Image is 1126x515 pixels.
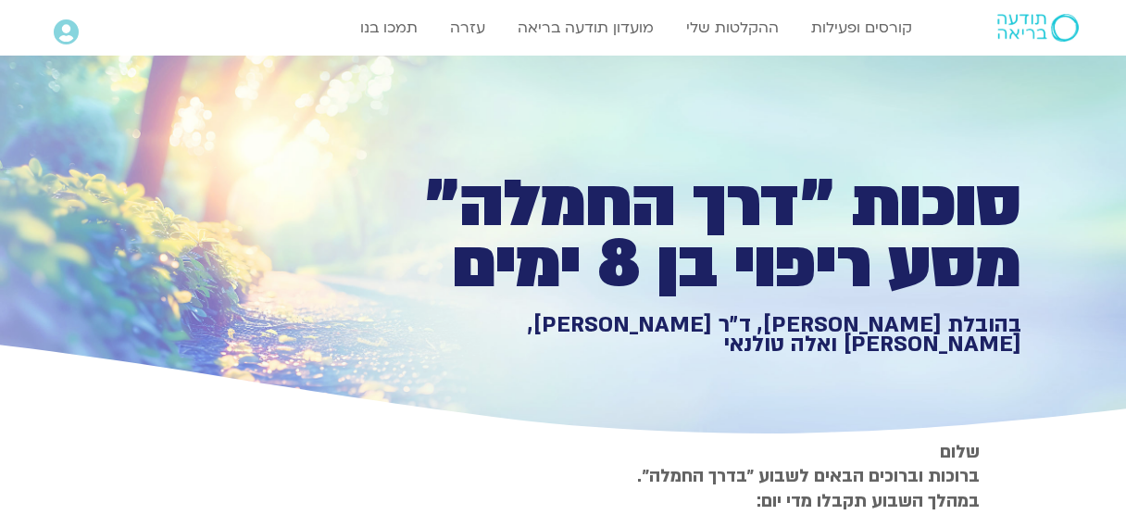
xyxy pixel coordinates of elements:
[380,315,1021,355] h1: בהובלת [PERSON_NAME], ד״ר [PERSON_NAME], [PERSON_NAME] ואלה טולנאי
[997,14,1079,42] img: תודעה בריאה
[351,10,427,45] a: תמכו בנו
[380,174,1021,295] h1: סוכות ״דרך החמלה״ מסע ריפוי בן 8 ימים
[637,464,980,512] strong: ברוכות וברוכים הבאים לשבוע ״בדרך החמלה״. במהלך השבוע תקבלו מדי יום:
[441,10,494,45] a: עזרה
[677,10,788,45] a: ההקלטות שלי
[940,440,980,464] strong: שלום
[508,10,663,45] a: מועדון תודעה בריאה
[802,10,921,45] a: קורסים ופעילות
